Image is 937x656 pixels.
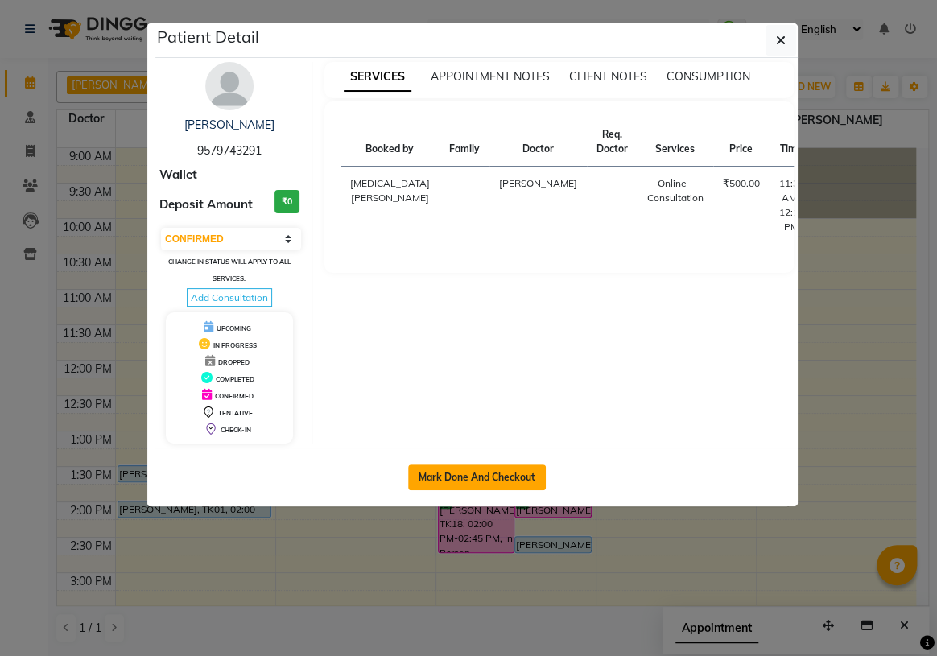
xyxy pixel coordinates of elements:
[587,167,638,245] td: -
[408,464,546,490] button: Mark Done And Checkout
[217,324,251,332] span: UPCOMING
[218,358,250,366] span: DROPPED
[713,118,770,167] th: Price
[569,69,647,84] span: CLIENT NOTES
[213,341,257,349] span: IN PROGRESS
[770,118,814,167] th: Time
[344,63,411,92] span: SERVICES
[638,118,713,167] th: Services
[159,166,197,184] span: Wallet
[489,118,587,167] th: Doctor
[440,167,489,245] td: -
[168,258,291,283] small: Change in status will apply to all services.
[187,288,272,307] span: Add Consultation
[341,118,440,167] th: Booked by
[499,177,577,189] span: [PERSON_NAME]
[215,392,254,400] span: CONFIRMED
[440,118,489,167] th: Family
[205,62,254,110] img: avatar
[197,143,262,158] span: 9579743291
[647,176,704,205] div: Online - Consultation
[157,25,259,49] h5: Patient Detail
[159,196,253,214] span: Deposit Amount
[218,409,253,417] span: TENTATIVE
[341,167,440,245] td: [MEDICAL_DATA][PERSON_NAME]
[431,69,550,84] span: APPOINTMENT NOTES
[216,375,254,383] span: COMPLETED
[667,69,750,84] span: CONSUMPTION
[221,426,251,434] span: CHECK-IN
[587,118,638,167] th: Req. Doctor
[723,176,760,191] div: ₹500.00
[184,118,274,132] a: [PERSON_NAME]
[770,167,814,245] td: 11:30 AM-12:15 PM
[274,190,299,213] h3: ₹0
